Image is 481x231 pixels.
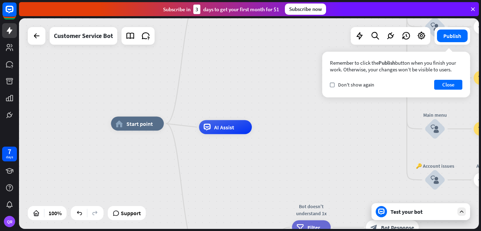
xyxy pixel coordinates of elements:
[285,4,326,15] div: Subscribe now
[163,5,279,14] div: Subscribe in days to get your first month for $1
[121,207,141,219] span: Support
[54,27,113,45] div: Customer Service Bot
[414,111,456,118] div: Main menu
[391,208,454,215] div: Test your bot
[381,224,414,231] span: Bot Response
[379,59,395,66] span: Publish
[2,147,17,161] a: 7 days
[330,59,462,73] div: Remember to click the button when you finish your work. Otherwise, your changes won’t be visible ...
[361,210,424,217] div: Please rephrase
[431,125,439,133] i: block_user_input
[437,30,468,42] button: Publish
[126,120,153,127] span: Start point
[4,216,15,227] div: QR
[193,5,200,14] div: 3
[434,80,462,90] button: Close
[431,176,439,184] i: block_user_input
[296,224,304,231] i: filter
[8,148,11,155] div: 7
[115,120,123,127] i: home_2
[307,224,320,231] span: Filter
[287,203,336,217] div: Bot doesn't understand 1x
[431,23,439,31] i: block_user_input
[338,82,374,88] span: Don't show again
[214,124,234,131] span: AI Assist
[6,155,13,160] div: days
[6,3,27,24] button: Open LiveChat chat widget
[370,224,377,231] i: block_bot_response
[414,162,456,169] div: 🔑 Account issues
[46,207,64,219] div: 100%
